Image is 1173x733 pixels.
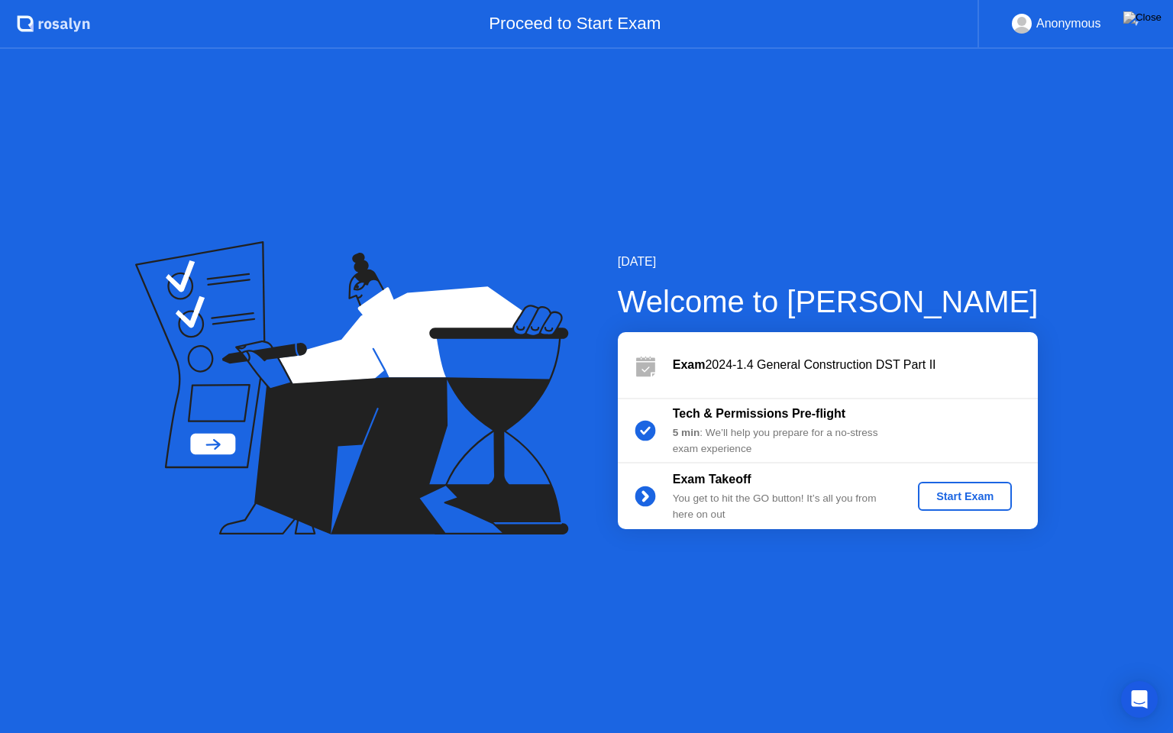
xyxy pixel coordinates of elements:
b: 5 min [673,427,700,438]
div: Open Intercom Messenger [1121,681,1158,718]
div: You get to hit the GO button! It’s all you from here on out [673,491,893,522]
div: : We’ll help you prepare for a no-stress exam experience [673,425,893,457]
button: Start Exam [918,482,1012,511]
img: Close [1123,11,1162,24]
div: [DATE] [618,253,1039,271]
b: Exam Takeoff [673,473,751,486]
div: Anonymous [1036,14,1101,34]
div: Welcome to [PERSON_NAME] [618,279,1039,325]
div: Start Exam [924,490,1006,502]
b: Exam [673,358,706,371]
div: 2024-1.4 General Construction DST Part II [673,356,1038,374]
b: Tech & Permissions Pre-flight [673,407,845,420]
